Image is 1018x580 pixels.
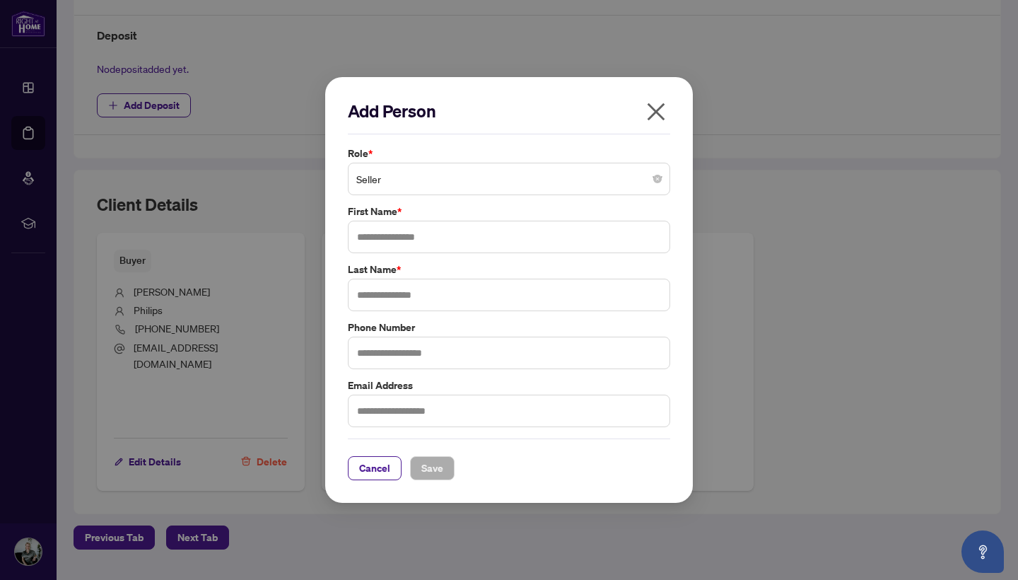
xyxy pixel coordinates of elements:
[645,100,667,123] span: close
[348,262,670,277] label: Last Name
[359,457,390,480] span: Cancel
[348,320,670,335] label: Phone Number
[348,456,402,480] button: Cancel
[348,146,670,161] label: Role
[653,175,662,183] span: close-circle
[348,378,670,393] label: Email Address
[348,204,670,219] label: First Name
[348,100,670,122] h2: Add Person
[356,166,662,192] span: Seller
[410,456,455,480] button: Save
[961,530,1004,573] button: Open asap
